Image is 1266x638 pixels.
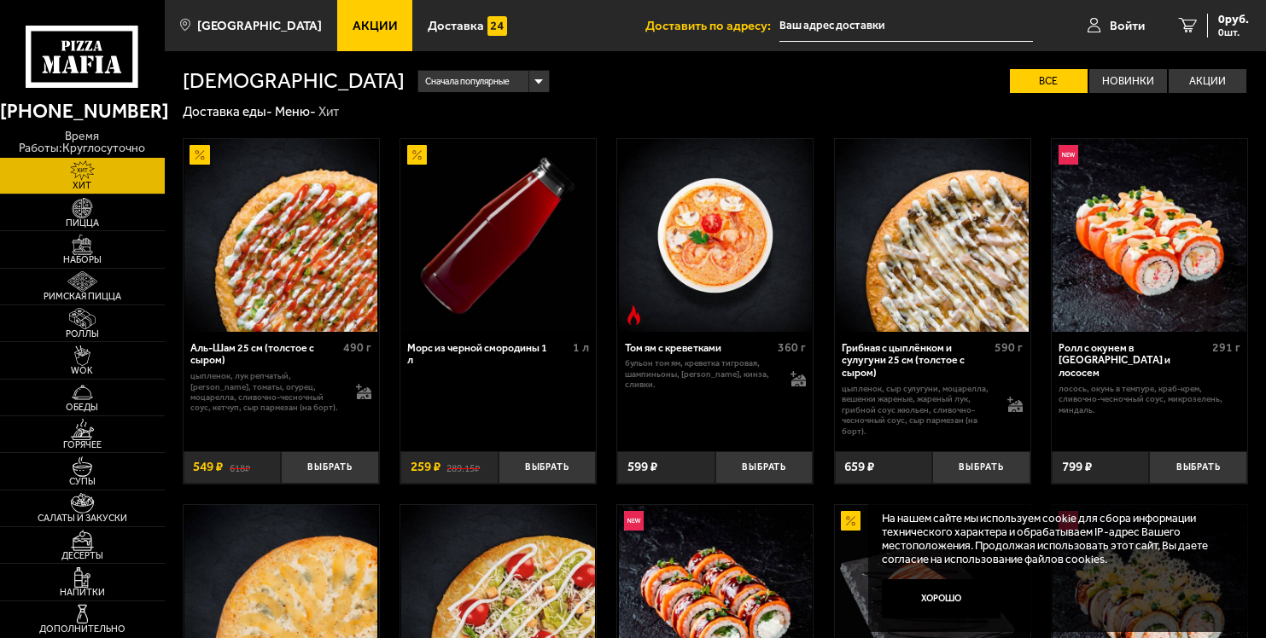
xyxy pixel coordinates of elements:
div: Хит [318,103,339,120]
button: Хорошо [882,579,1001,618]
div: Ролл с окунем в [GEOGRAPHIC_DATA] и лососем [1059,342,1207,380]
img: Новинка [1059,145,1078,165]
a: Острое блюдоТом ям с креветками [617,139,813,332]
div: Грибная с цыплёнком и сулугуни 25 см (толстое с сыром) [842,342,990,380]
span: 659 ₽ [844,461,874,473]
button: Выбрать [499,451,597,484]
img: Аль-Шам 25 см (толстое с сыром) [184,139,377,332]
span: 259 ₽ [411,461,440,473]
p: бульон том ям, креветка тигровая, шампиньоны, [PERSON_NAME], кинза, сливки. [625,358,778,390]
a: АкционныйМорс из черной смородины 1 л [400,139,596,332]
img: Акционный [841,511,861,531]
span: 799 ₽ [1062,461,1092,473]
div: Морс из черной смородины 1 л [407,342,568,368]
label: Акции [1169,69,1246,93]
input: Ваш адрес доставки [779,10,1033,42]
span: 490 г [343,340,371,355]
button: Выбрать [281,451,379,484]
span: 360 г [778,340,806,355]
label: Все [1010,69,1088,93]
p: На нашем сайте мы используем cookie для сбора информации технического характера и обрабатываем IP... [882,512,1225,566]
label: Новинки [1089,69,1167,93]
p: лосось, окунь в темпуре, краб-крем, сливочно-чесночный соус, микрозелень, миндаль. [1059,384,1240,415]
span: Сначала популярные [425,69,510,94]
span: 599 ₽ [627,461,657,473]
a: АкционныйАль-Шам 25 см (толстое с сыром) [184,139,379,332]
span: 590 г [995,340,1023,355]
a: Доставка еды- [183,104,272,119]
s: 289.15 ₽ [446,461,480,473]
img: Острое блюдо [624,305,644,325]
span: [GEOGRAPHIC_DATA] [197,20,322,32]
a: Грибная с цыплёнком и сулугуни 25 см (толстое с сыром) [835,139,1030,332]
img: Ролл с окунем в темпуре и лососем [1053,139,1246,332]
img: Акционный [190,145,209,165]
button: Выбрать [1149,451,1247,484]
span: Доставка [428,20,484,32]
span: 549 ₽ [193,461,223,473]
button: Выбрать [932,451,1030,484]
button: Выбрать [715,451,814,484]
img: Том ям с креветками [619,139,812,332]
img: Морс из черной смородины 1 л [401,139,594,332]
span: Акции [353,20,398,32]
img: Грибная с цыплёнком и сулугуни 25 см (толстое с сыром) [836,139,1029,332]
img: 15daf4d41897b9f0e9f617042186c801.svg [487,16,507,36]
s: 618 ₽ [230,461,250,473]
span: 0 руб. [1218,14,1249,26]
p: цыпленок, сыр сулугуни, моцарелла, вешенки жареные, жареный лук, грибной соус Жюльен, сливочно-че... [842,384,995,437]
div: Том ям с креветками [625,342,773,355]
a: Меню- [275,104,316,119]
h1: [DEMOGRAPHIC_DATA] [183,71,405,92]
a: НовинкаРолл с окунем в темпуре и лососем [1052,139,1247,332]
span: 1 л [573,340,589,355]
span: 291 г [1212,340,1240,355]
span: Доставить по адресу: [645,20,779,32]
p: цыпленок, лук репчатый, [PERSON_NAME], томаты, огурец, моцарелла, сливочно-чесночный соус, кетчуп... [190,371,343,413]
img: Новинка [624,511,644,531]
div: Аль-Шам 25 см (толстое с сыром) [190,342,339,368]
span: Войти [1110,20,1145,32]
span: 0 шт. [1218,27,1249,38]
img: Акционный [407,145,427,165]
